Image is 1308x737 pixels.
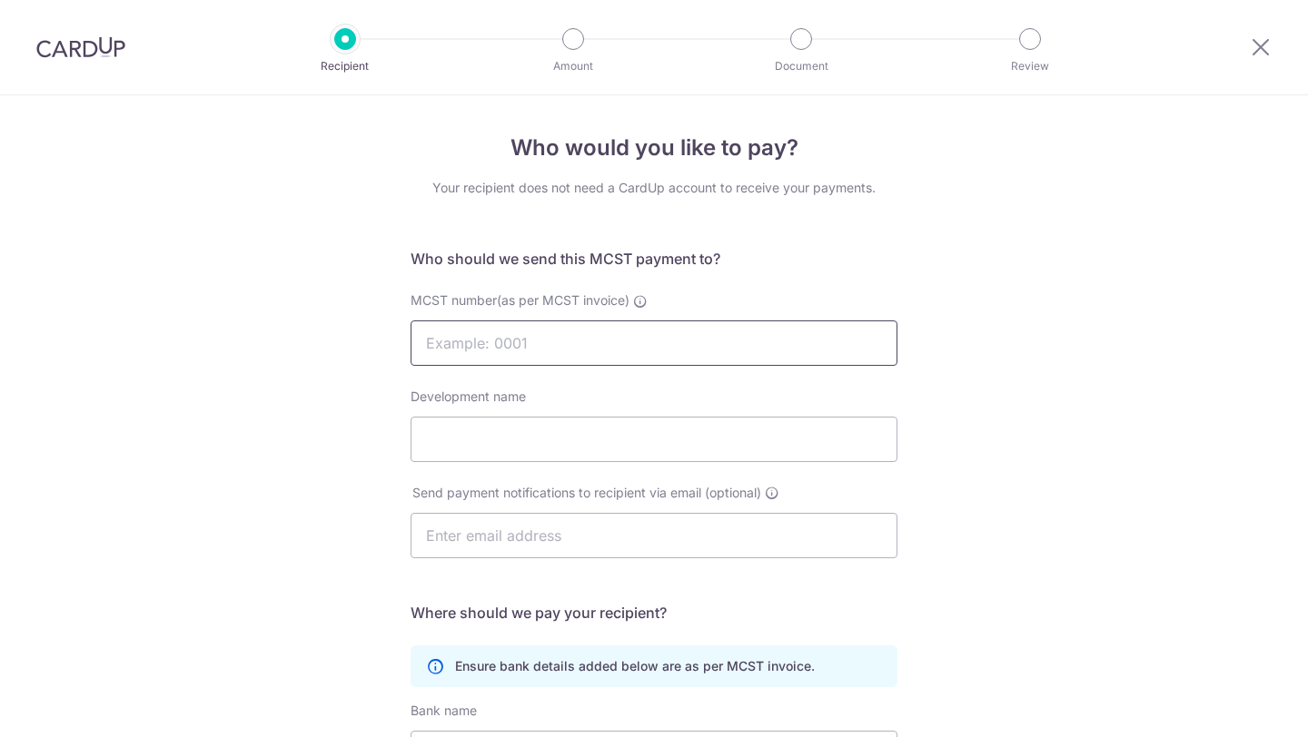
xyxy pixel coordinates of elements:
input: Enter email address [411,513,897,558]
p: Amount [506,57,640,75]
p: Recipient [278,57,412,75]
span: Help [42,13,79,29]
div: Your recipient does not need a CardUp account to receive your payments. [411,179,897,197]
h5: Where should we pay your recipient? [411,602,897,624]
h5: Who should we send this MCST payment to? [411,248,897,270]
input: Example: 0001 [411,320,897,366]
label: Development name [411,388,526,406]
span: Send payment notifications to recipient via email (optional) [412,484,761,502]
img: CardUp [36,36,125,58]
p: Document [734,57,868,75]
p: Ensure bank details added below are as per MCST invoice. [455,657,815,675]
label: Bank name [411,702,477,720]
p: Review [963,57,1097,75]
h4: Who would you like to pay? [411,132,897,164]
span: MCST number(as per MCST invoice) [411,292,629,308]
